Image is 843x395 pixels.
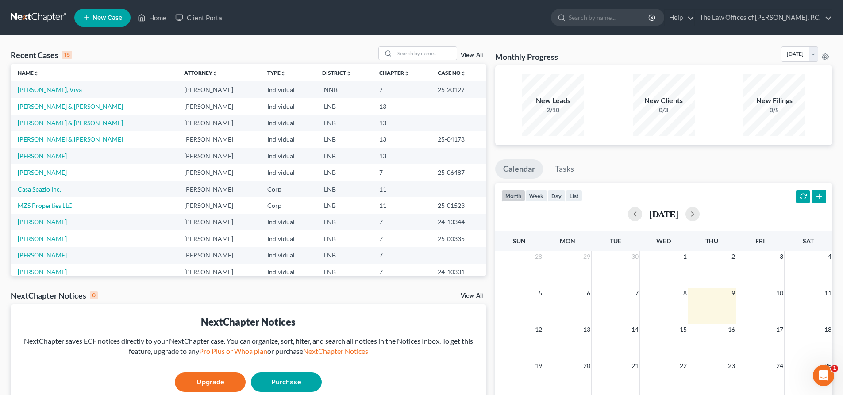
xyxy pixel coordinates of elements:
td: 25-01523 [431,197,486,214]
i: unfold_more [34,71,39,76]
td: 11 [372,181,431,197]
span: 6 [586,288,591,299]
td: ILNB [315,197,372,214]
button: day [547,190,566,202]
a: NextChapter Notices [303,347,368,355]
span: 15 [679,324,688,335]
span: 18 [824,324,832,335]
button: month [501,190,525,202]
span: 17 [775,324,784,335]
span: Tue [610,237,621,245]
td: ILNB [315,148,372,164]
span: 10 [775,288,784,299]
td: Individual [260,98,315,115]
span: 1 [682,251,688,262]
i: unfold_more [404,71,409,76]
td: 7 [372,81,431,98]
span: 7 [634,288,639,299]
button: list [566,190,582,202]
a: [PERSON_NAME] & [PERSON_NAME] [18,135,123,143]
div: New Filings [743,96,805,106]
td: 7 [372,247,431,264]
td: [PERSON_NAME] [177,214,260,230]
span: 20 [582,360,591,371]
a: Help [665,10,694,26]
span: 19 [534,360,543,371]
a: Nameunfold_more [18,69,39,76]
td: [PERSON_NAME] [177,164,260,180]
div: NextChapter Notices [11,290,98,301]
i: unfold_more [281,71,286,76]
td: [PERSON_NAME] [177,115,260,131]
div: 0/5 [743,106,805,115]
td: [PERSON_NAME] [177,197,260,214]
td: 13 [372,131,431,148]
td: [PERSON_NAME] [177,181,260,197]
a: [PERSON_NAME] [18,169,67,176]
a: [PERSON_NAME] [18,251,67,259]
h3: Monthly Progress [495,51,558,62]
a: Attorneyunfold_more [184,69,218,76]
span: 25 [824,360,832,371]
a: Upgrade [175,372,246,392]
div: Recent Cases [11,50,72,60]
div: NextChapter saves ECF notices directly to your NextChapter case. You can organize, sort, filter, ... [18,336,479,357]
a: Districtunfold_more [322,69,351,76]
td: Individual [260,131,315,148]
span: 2 [731,251,736,262]
span: New Case [92,15,122,21]
a: [PERSON_NAME] & [PERSON_NAME] [18,103,123,110]
td: 13 [372,98,431,115]
td: [PERSON_NAME] [177,247,260,264]
h2: [DATE] [649,209,678,219]
a: Casa Spazio Inc. [18,185,61,193]
td: ILNB [315,131,372,148]
span: 3 [779,251,784,262]
span: 5 [538,288,543,299]
td: Individual [260,230,315,247]
div: 15 [62,51,72,59]
td: 13 [372,115,431,131]
i: unfold_more [346,71,351,76]
td: 7 [372,164,431,180]
td: 25-04178 [431,131,486,148]
td: 11 [372,197,431,214]
td: ILNB [315,214,372,230]
span: Mon [560,237,575,245]
a: Typeunfold_more [267,69,286,76]
div: 0/3 [633,106,695,115]
span: Sun [513,237,526,245]
iframe: Intercom live chat [813,365,834,386]
a: [PERSON_NAME] [18,268,67,276]
div: NextChapter Notices [18,315,479,329]
span: 9 [731,288,736,299]
a: Home [133,10,171,26]
td: [PERSON_NAME] [177,148,260,164]
span: Thu [705,237,718,245]
span: 12 [534,324,543,335]
span: 28 [534,251,543,262]
td: Individual [260,148,315,164]
span: 8 [682,288,688,299]
td: ILNB [315,181,372,197]
td: [PERSON_NAME] [177,131,260,148]
div: 2/10 [522,106,584,115]
div: 0 [90,291,98,299]
i: unfold_more [461,71,466,76]
a: [PERSON_NAME] [18,152,67,160]
span: 30 [631,251,639,262]
td: Individual [260,264,315,280]
td: ILNB [315,164,372,180]
span: Wed [656,237,671,245]
td: Individual [260,164,315,180]
td: Corp [260,181,315,197]
td: [PERSON_NAME] [177,81,260,98]
input: Search by name... [569,9,650,26]
td: Individual [260,81,315,98]
td: Corp [260,197,315,214]
td: ILNB [315,264,372,280]
span: 23 [727,360,736,371]
td: Individual [260,247,315,264]
td: 24-10331 [431,264,486,280]
span: 1 [831,365,838,372]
